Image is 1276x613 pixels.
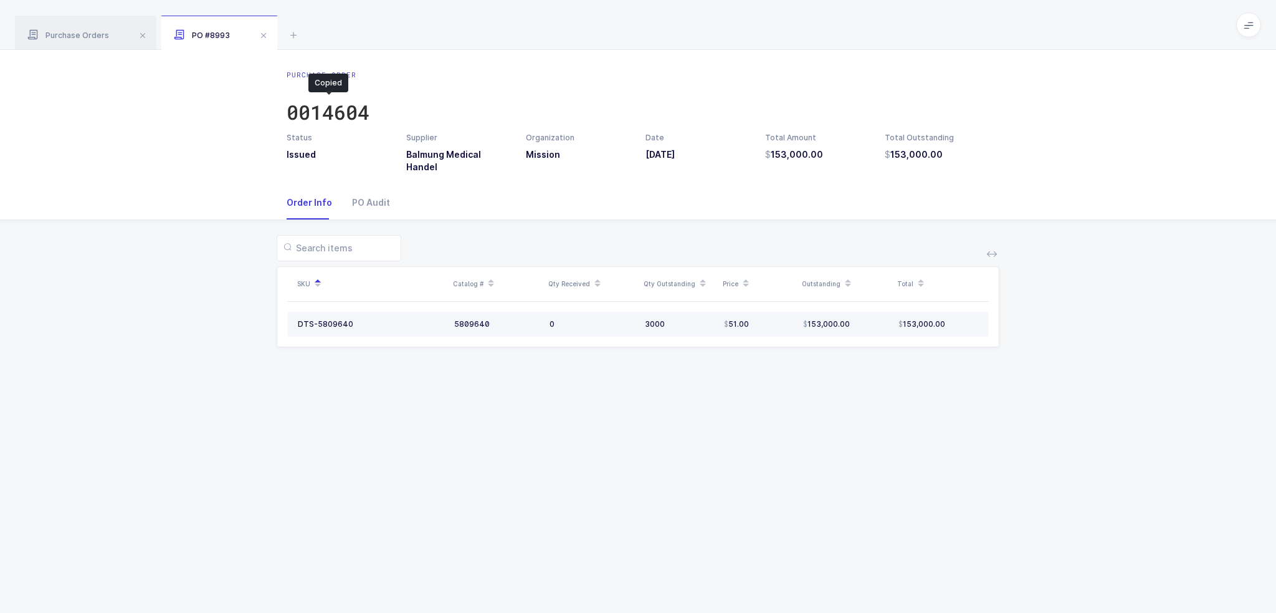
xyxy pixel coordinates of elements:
div: Qty Outstanding [644,273,715,294]
h3: Issued [287,148,391,161]
div: Total Amount [765,132,870,143]
span: Purchase Orders [27,31,109,40]
div: Outstanding [802,273,890,294]
div: 3000 [645,319,714,329]
input: Search items [277,235,401,261]
div: PO Audit [342,186,390,220]
div: SKU [297,273,445,294]
div: Qty Received [548,273,636,294]
div: Catalog # [453,273,541,294]
div: Organization [526,132,631,143]
div: 5809640 [454,319,540,329]
div: Price [723,273,794,294]
div: DTS-5809640 [298,319,353,329]
div: Total Outstanding [885,132,989,143]
div: Order Info [287,186,342,220]
span: 153,000.00 [898,319,945,329]
div: 0 [550,319,635,329]
span: 153,000.00 [803,319,850,329]
span: 153,000.00 [885,148,943,161]
h3: Balmung Medical Handel [406,148,511,173]
span: 153,000.00 [765,148,823,161]
h3: Mission [526,148,631,161]
h3: [DATE] [645,148,750,161]
div: Supplier [406,132,511,143]
div: Date [645,132,750,143]
span: PO #8993 [174,31,230,40]
div: Purchase Order [287,70,369,80]
div: Status [287,132,391,143]
div: Copied [308,74,348,92]
div: Total [897,273,985,294]
span: 51.00 [724,319,749,329]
